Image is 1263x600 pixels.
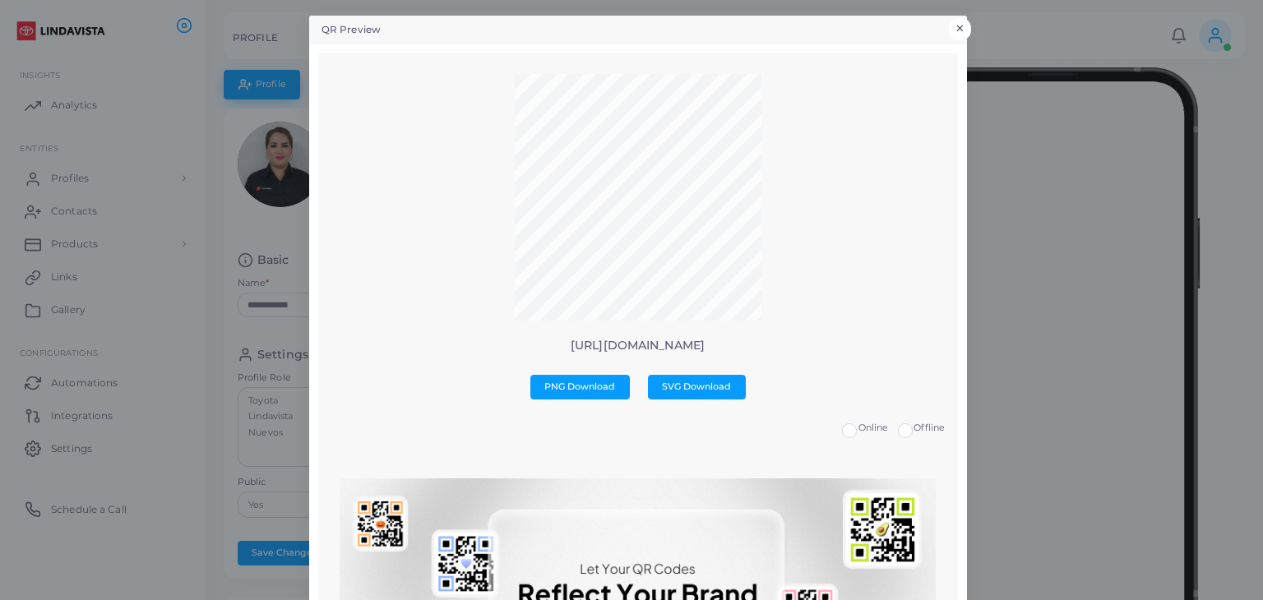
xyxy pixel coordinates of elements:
[648,375,746,399] button: SVG Download
[914,422,945,433] span: Offline
[662,381,731,392] span: SVG Download
[322,23,381,37] h5: QR Preview
[949,18,971,39] button: Close
[530,375,630,399] button: PNG Download
[544,381,615,392] span: PNG Download
[858,422,889,433] span: Online
[331,339,945,353] p: [URL][DOMAIN_NAME]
